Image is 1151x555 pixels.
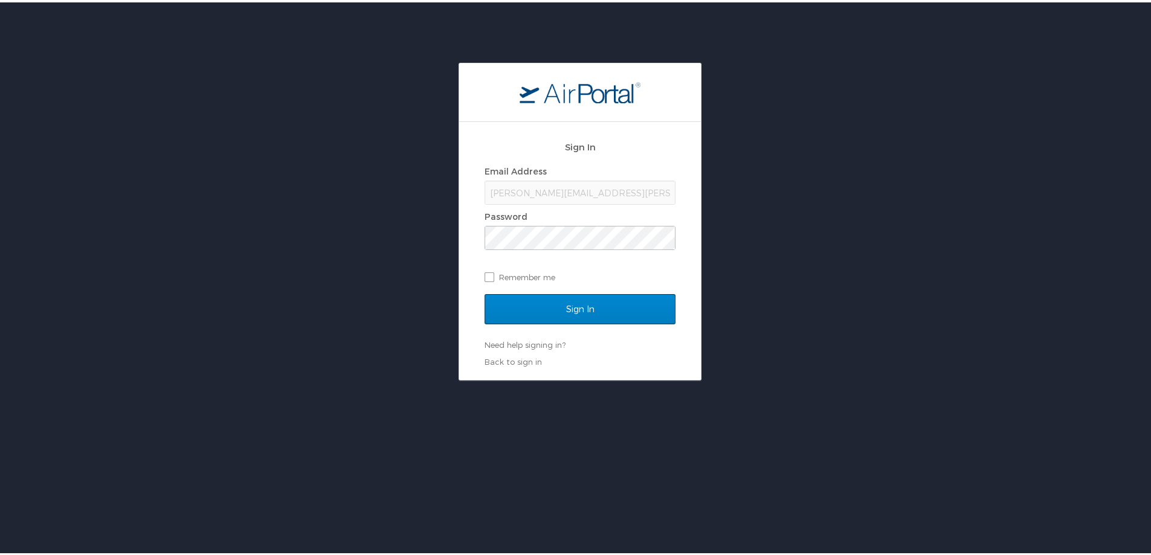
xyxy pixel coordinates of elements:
a: Need help signing in? [485,338,566,347]
label: Email Address [485,164,547,174]
img: logo [520,79,640,101]
label: Password [485,209,527,219]
a: Back to sign in [485,354,542,364]
label: Remember me [485,266,675,284]
input: Sign In [485,292,675,322]
h2: Sign In [485,138,675,152]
